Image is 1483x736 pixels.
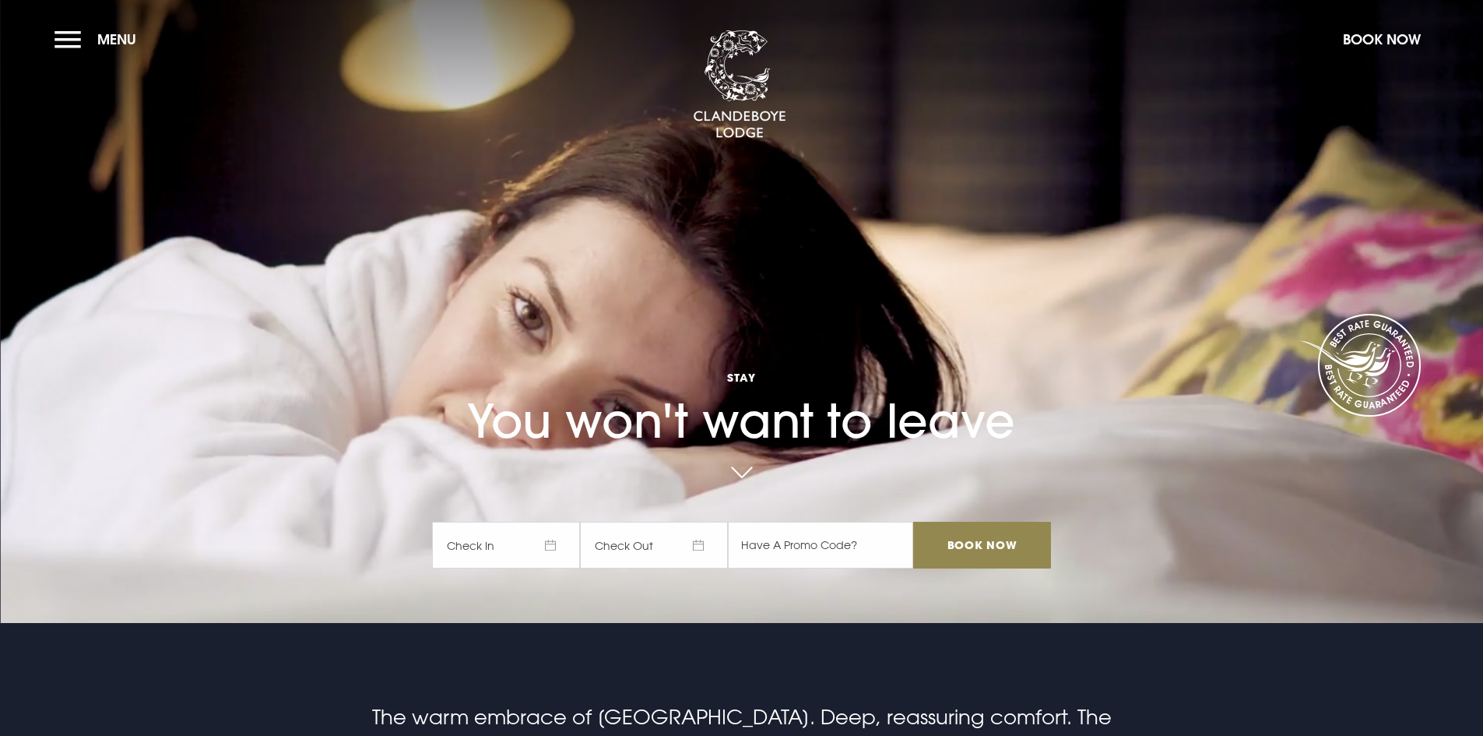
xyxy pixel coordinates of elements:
[432,370,1050,385] span: Stay
[913,522,1050,569] input: Book Now
[432,522,580,569] span: Check In
[1335,23,1429,56] button: Book Now
[580,522,728,569] span: Check Out
[432,323,1050,449] h1: You won't want to leave
[54,23,144,56] button: Menu
[728,522,913,569] input: Have A Promo Code?
[693,30,786,139] img: Clandeboye Lodge
[97,30,136,48] span: Menu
